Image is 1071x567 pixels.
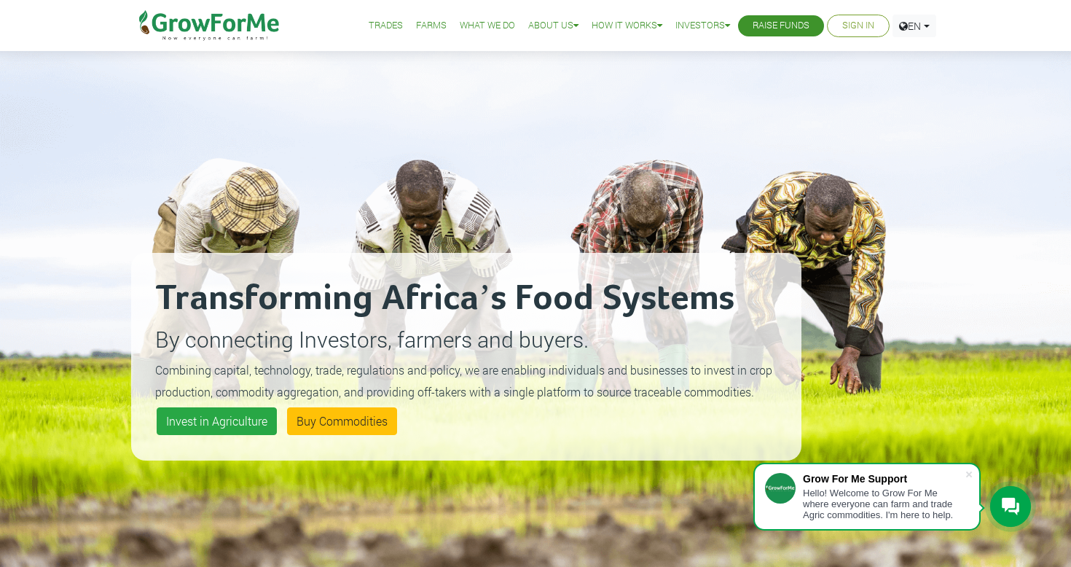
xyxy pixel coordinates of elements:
[369,18,403,34] a: Trades
[592,18,662,34] a: How it Works
[528,18,578,34] a: About Us
[675,18,730,34] a: Investors
[416,18,447,34] a: Farms
[803,488,965,520] div: Hello! Welcome to Grow For Me where everyone can farm and trade Agric commodities. I'm here to help.
[287,407,397,435] a: Buy Commodities
[155,277,777,321] h2: Transforming Africa’s Food Systems
[460,18,515,34] a: What We Do
[803,473,965,485] div: Grow For Me Support
[842,18,874,34] a: Sign In
[753,18,809,34] a: Raise Funds
[892,15,936,37] a: EN
[155,362,772,399] small: Combining capital, technology, trade, regulations and policy, we are enabling individuals and bus...
[157,407,277,435] a: Invest in Agriculture
[155,323,777,356] p: By connecting Investors, farmers and buyers.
